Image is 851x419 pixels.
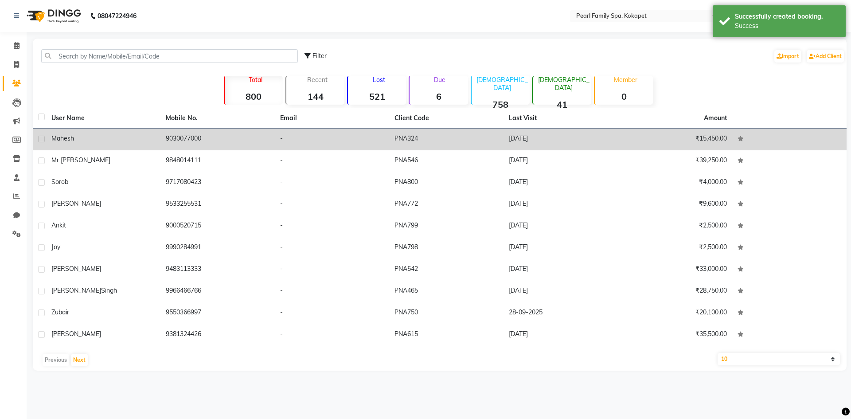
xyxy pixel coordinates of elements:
td: 9381324426 [160,324,275,346]
span: Filter [312,52,327,60]
td: PNA465 [389,281,504,302]
span: mahesh [51,134,74,142]
p: [DEMOGRAPHIC_DATA] [537,76,591,92]
td: - [275,172,389,194]
td: ₹4,000.00 [618,172,732,194]
input: Search by Name/Mobile/Email/Code [41,49,298,63]
th: Email [275,108,389,129]
p: Due [411,76,468,84]
strong: 758 [472,99,530,110]
strong: 144 [286,91,344,102]
td: ₹35,500.00 [618,324,732,346]
p: Recent [290,76,344,84]
td: 9990284991 [160,237,275,259]
span: joy [51,243,60,251]
td: PNA798 [389,237,504,259]
td: 9000520715 [160,215,275,237]
th: Mobile No. [160,108,275,129]
th: Last Visit [504,108,618,129]
td: 9550366997 [160,302,275,324]
td: ₹39,250.00 [618,150,732,172]
td: [DATE] [504,237,618,259]
strong: 6 [410,91,468,102]
td: ₹9,600.00 [618,194,732,215]
td: [DATE] [504,150,618,172]
td: 28-09-2025 [504,302,618,324]
button: Next [71,354,88,366]
td: 9966466766 [160,281,275,302]
span: [PERSON_NAME] [51,330,101,338]
td: ₹28,750.00 [618,281,732,302]
td: - [275,215,389,237]
span: [PERSON_NAME] [51,200,101,208]
strong: 800 [225,91,283,102]
td: PNA800 [389,172,504,194]
td: - [275,302,389,324]
td: ₹20,100.00 [618,302,732,324]
p: Lost [351,76,406,84]
strong: 41 [533,99,591,110]
th: Client Code [389,108,504,129]
td: ₹15,450.00 [618,129,732,150]
td: 9533255531 [160,194,275,215]
span: singh [101,286,117,294]
td: PNA542 [389,259,504,281]
p: Member [598,76,653,84]
th: User Name [46,108,160,129]
td: - [275,237,389,259]
td: [DATE] [504,324,618,346]
span: ankit [51,221,66,229]
td: [DATE] [504,129,618,150]
td: PNA799 [389,215,504,237]
td: [DATE] [504,215,618,237]
div: Successfully created booking. [735,12,839,21]
td: - [275,194,389,215]
img: logo [23,4,83,28]
span: [PERSON_NAME] [51,286,101,294]
td: [DATE] [504,172,618,194]
span: zubair [51,308,69,316]
td: [DATE] [504,194,618,215]
td: 9030077000 [160,129,275,150]
td: 9483113333 [160,259,275,281]
div: Success [735,21,839,31]
p: [DEMOGRAPHIC_DATA] [475,76,530,92]
td: PNA772 [389,194,504,215]
span: Mr [PERSON_NAME] [51,156,110,164]
td: 9717080423 [160,172,275,194]
td: - [275,150,389,172]
td: PNA750 [389,302,504,324]
span: [PERSON_NAME] [51,265,101,273]
td: ₹2,500.00 [618,237,732,259]
td: PNA324 [389,129,504,150]
td: PNA546 [389,150,504,172]
td: [DATE] [504,281,618,302]
strong: 0 [595,91,653,102]
td: - [275,324,389,346]
td: [DATE] [504,259,618,281]
td: PNA615 [389,324,504,346]
td: ₹33,000.00 [618,259,732,281]
a: Add Client [807,50,844,63]
td: - [275,259,389,281]
strong: 521 [348,91,406,102]
td: 9848014111 [160,150,275,172]
th: Amount [699,108,732,128]
td: - [275,129,389,150]
td: - [275,281,389,302]
td: ₹2,500.00 [618,215,732,237]
span: sorob [51,178,68,186]
b: 08047224946 [98,4,137,28]
a: Import [774,50,801,63]
p: Total [228,76,283,84]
